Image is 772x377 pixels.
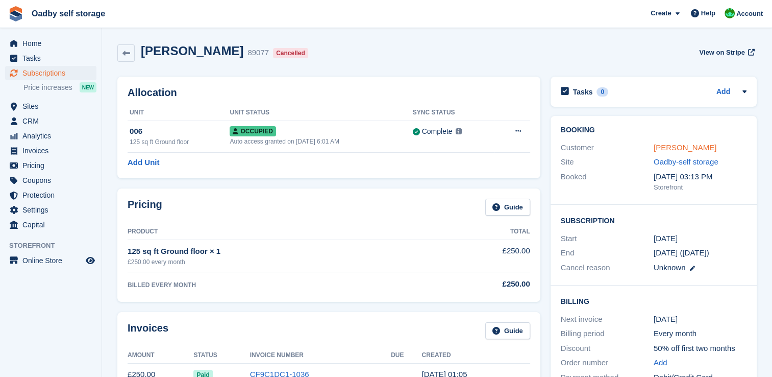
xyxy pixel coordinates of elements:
[561,142,654,154] div: Customer
[654,233,678,245] time: 2025-06-04 00:00:00 UTC
[22,253,84,268] span: Online Store
[128,280,438,290] div: BILLED EVERY MONTH
[22,144,84,158] span: Invoices
[5,66,96,80] a: menu
[573,87,593,97] h2: Tasks
[654,248,709,257] span: [DATE] ([DATE])
[5,51,96,65] a: menu
[5,99,96,113] a: menu
[485,322,530,339] a: Guide
[699,48,744,58] span: View on Stripe
[128,157,159,169] a: Add Unit
[561,156,654,168] div: Site
[84,254,96,267] a: Preview store
[141,44,243,58] h2: [PERSON_NAME]
[5,188,96,202] a: menu
[8,6,23,21] img: stora-icon-8386f47178a22dfd0bd8f6a31ec36ba5ce8667c1dd55bd0f319d3a0aa187defe.svg
[130,137,230,147] div: 125 sq ft Ground floor
[561,343,654,355] div: Discount
[561,126,746,134] h2: Booking
[456,128,462,134] img: icon-info-grey-7440780725fd019a000dd9b08b2336e03edf1995a4989e88bcd33f0948082b44.svg
[438,278,530,290] div: £250.00
[130,126,230,137] div: 006
[651,8,671,18] span: Create
[5,253,96,268] a: menu
[250,347,391,364] th: Invoice Number
[422,347,530,364] th: Created
[5,218,96,232] a: menu
[22,129,84,143] span: Analytics
[128,347,193,364] th: Amount
[5,129,96,143] a: menu
[561,262,654,274] div: Cancel reason
[5,173,96,187] a: menu
[561,357,654,369] div: Order number
[22,114,84,128] span: CRM
[561,296,746,306] h2: Billing
[654,171,746,183] div: [DATE] 03:13 PM
[28,5,109,22] a: Oadby self storage
[128,224,438,240] th: Product
[22,99,84,113] span: Sites
[413,105,494,121] th: Sync Status
[654,143,716,152] a: [PERSON_NAME]
[5,144,96,158] a: menu
[22,36,84,51] span: Home
[485,199,530,216] a: Guide
[128,246,438,257] div: 125 sq ft Ground floor × 1
[422,126,453,137] div: Complete
[230,105,412,121] th: Unit Status
[654,157,718,166] a: Oadby-self storage
[561,215,746,225] h2: Subscription
[22,66,84,80] span: Subscriptions
[128,87,530,99] h2: Allocation
[128,257,438,267] div: £250.00 every month
[193,347,250,364] th: Status
[654,263,686,272] span: Unknown
[438,224,530,240] th: Total
[273,48,308,58] div: Cancelled
[22,51,84,65] span: Tasks
[5,203,96,217] a: menu
[230,126,276,136] span: Occupied
[128,322,168,339] h2: Invoices
[22,173,84,187] span: Coupons
[391,347,421,364] th: Due
[654,182,746,193] div: Storefront
[736,9,763,19] span: Account
[438,240,530,272] td: £250.00
[247,47,269,59] div: 89077
[561,247,654,259] div: End
[5,114,96,128] a: menu
[23,83,72,92] span: Price increases
[9,241,102,251] span: Storefront
[5,158,96,173] a: menu
[22,218,84,232] span: Capital
[561,328,654,340] div: Billing period
[23,82,96,93] a: Price increases NEW
[716,86,730,98] a: Add
[128,105,230,121] th: Unit
[128,199,162,216] h2: Pricing
[561,171,654,193] div: Booked
[22,203,84,217] span: Settings
[654,343,746,355] div: 50% off first two months
[22,158,84,173] span: Pricing
[561,233,654,245] div: Start
[654,314,746,325] div: [DATE]
[22,188,84,202] span: Protection
[654,357,667,369] a: Add
[561,314,654,325] div: Next invoice
[695,44,757,61] a: View on Stripe
[596,87,608,97] div: 0
[5,36,96,51] a: menu
[230,137,412,146] div: Auto access granted on [DATE] 6:01 AM
[701,8,715,18] span: Help
[725,8,735,18] img: Stephanie
[80,82,96,92] div: NEW
[654,328,746,340] div: Every month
